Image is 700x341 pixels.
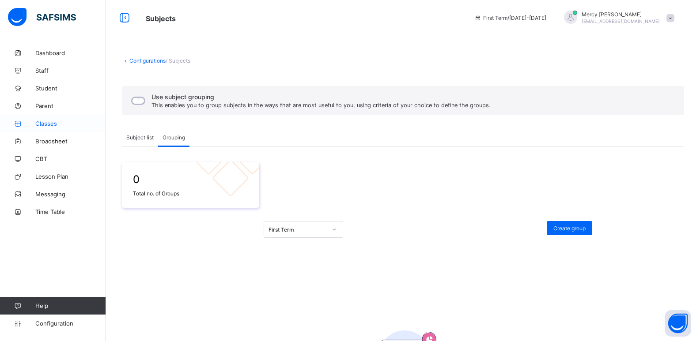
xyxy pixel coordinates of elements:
[35,208,106,215] span: Time Table
[35,120,106,127] span: Classes
[126,134,154,141] span: Subject list
[133,190,248,197] span: Total no. of Groups
[582,19,660,24] span: [EMAIL_ADDRESS][DOMAIN_NAME]
[35,302,106,309] span: Help
[129,57,166,64] a: Configurations
[8,8,76,26] img: safsims
[35,191,106,198] span: Messaging
[35,138,106,145] span: Broadsheet
[665,310,691,337] button: Open asap
[35,102,106,109] span: Parent
[35,67,106,74] span: Staff
[474,15,546,21] span: session/term information
[35,173,106,180] span: Lesson Plan
[553,225,586,232] span: Create group
[35,155,106,162] span: CBT
[163,134,185,141] span: Grouping
[555,11,679,25] div: MercyKenneth
[582,11,660,18] span: Mercy [PERSON_NAME]
[35,85,106,92] span: Student
[166,57,190,64] span: / Subjects
[146,14,176,23] span: Subjects
[35,320,106,327] span: Configuration
[151,102,491,109] span: This enables you to group subjects in the ways that are most useful to you, using criteria of you...
[133,173,248,186] span: 0
[151,93,491,101] span: Use subject grouping
[269,226,327,233] div: First Term
[35,49,106,56] span: Dashboard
